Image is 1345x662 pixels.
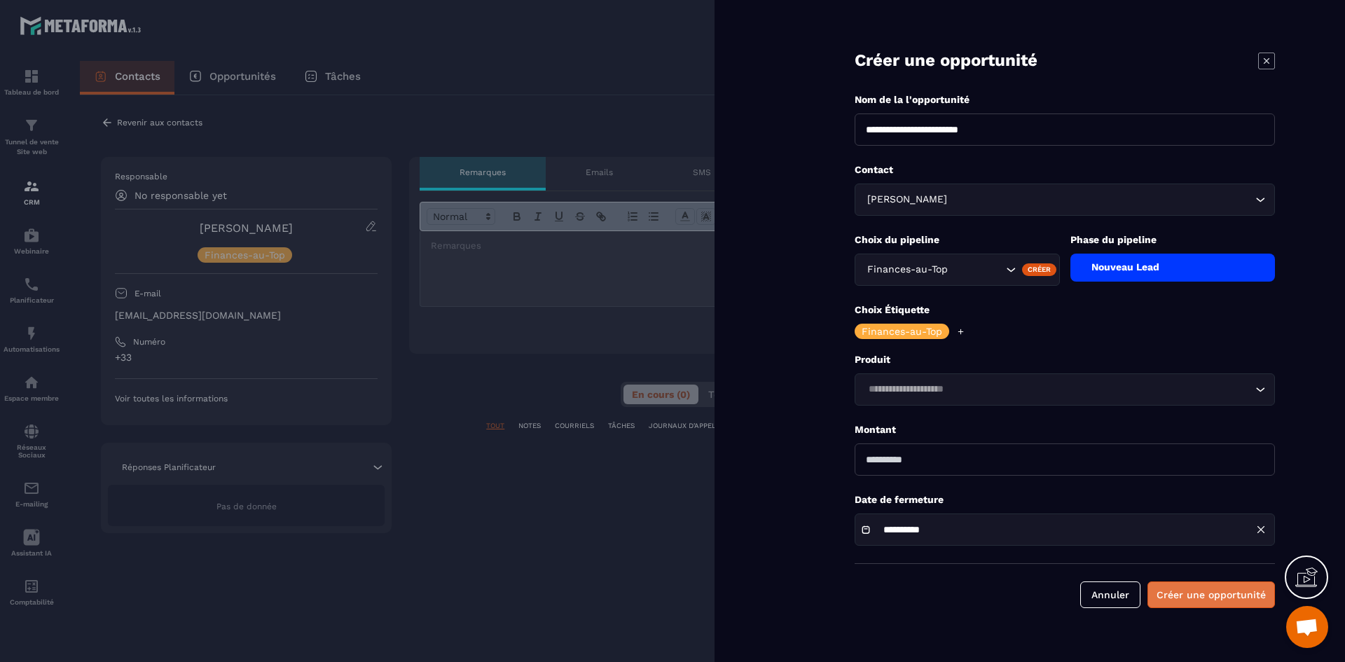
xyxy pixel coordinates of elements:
[1070,233,1276,247] p: Phase du pipeline
[855,49,1037,72] p: Créer une opportunité
[855,423,1275,436] p: Montant
[855,353,1275,366] p: Produit
[1147,581,1275,608] button: Créer une opportunité
[855,233,1060,247] p: Choix du pipeline
[855,254,1060,286] div: Search for option
[950,192,1252,207] input: Search for option
[855,373,1275,406] div: Search for option
[864,192,950,207] span: [PERSON_NAME]
[1080,581,1140,608] button: Annuler
[1286,606,1328,648] div: Ouvrir le chat
[855,184,1275,216] div: Search for option
[864,262,951,277] span: Finances-au-Top
[1022,263,1056,276] div: Créer
[855,93,1275,106] p: Nom de la l'opportunité
[855,303,1275,317] p: Choix Étiquette
[855,493,1275,506] p: Date de fermeture
[951,262,1002,277] input: Search for option
[855,163,1275,177] p: Contact
[862,326,942,336] p: Finances-au-Top
[864,382,1252,397] input: Search for option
